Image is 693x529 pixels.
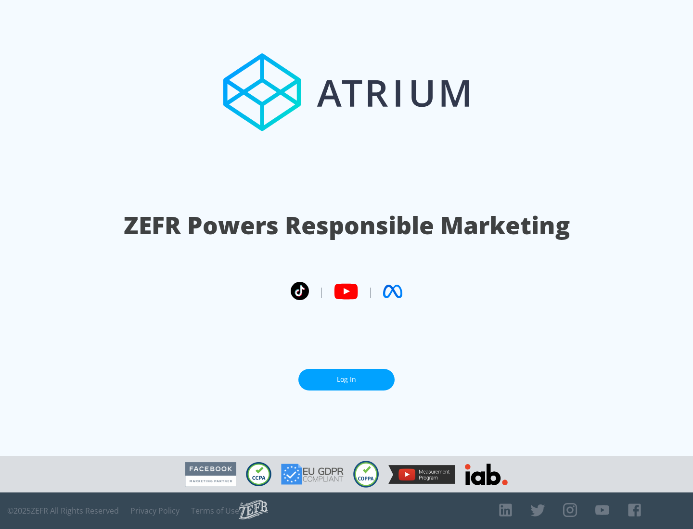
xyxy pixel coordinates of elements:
a: Log In [298,369,395,390]
img: IAB [465,464,508,485]
span: | [368,284,373,299]
img: CCPA Compliant [246,462,271,486]
span: | [319,284,324,299]
img: YouTube Measurement Program [388,465,455,484]
span: © 2025 ZEFR All Rights Reserved [7,506,119,516]
img: GDPR Compliant [281,464,344,485]
img: COPPA Compliant [353,461,379,488]
a: Terms of Use [191,506,239,516]
a: Privacy Policy [130,506,180,516]
img: Facebook Marketing Partner [185,462,236,487]
h1: ZEFR Powers Responsible Marketing [124,209,570,242]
